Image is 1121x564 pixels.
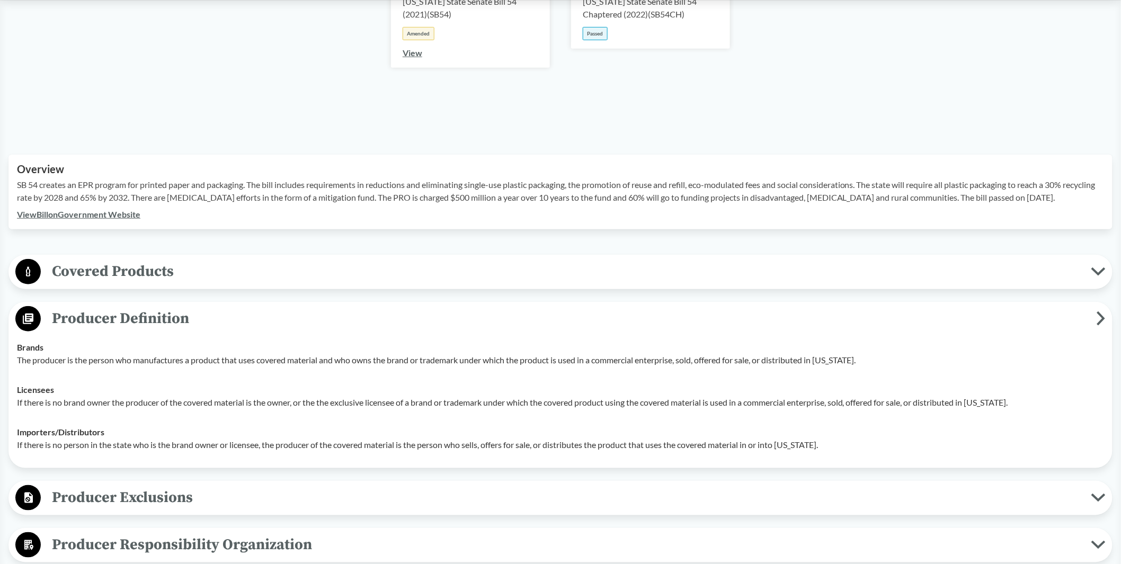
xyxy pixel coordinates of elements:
[17,209,140,219] a: ViewBillonGovernment Website
[12,306,1109,333] button: Producer Definition
[17,384,54,395] strong: Licensees
[41,259,1091,283] span: Covered Products
[12,485,1109,512] button: Producer Exclusions
[41,486,1091,509] span: Producer Exclusions
[17,354,1104,366] p: The producer is the person who manufactures a product that uses covered material and who owns the...
[41,307,1097,330] span: Producer Definition
[17,396,1104,409] p: If there is no brand owner the producer of the covered material is the owner, or the the exclusiv...
[17,438,1104,451] p: If there is no person in the state who is the brand owner or licensee, the producer of the covere...
[12,532,1109,559] button: Producer Responsibility Organization
[17,178,1104,204] p: SB 54 creates an EPR program for printed paper and packaging. The bill includes requirements in r...
[583,27,608,40] div: Passed
[17,163,1104,175] h2: Overview
[17,427,104,437] strong: Importers/​Distributors
[403,48,422,58] a: View
[403,27,434,40] div: Amended
[41,533,1091,557] span: Producer Responsibility Organization
[17,342,43,352] strong: Brands
[12,258,1109,285] button: Covered Products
